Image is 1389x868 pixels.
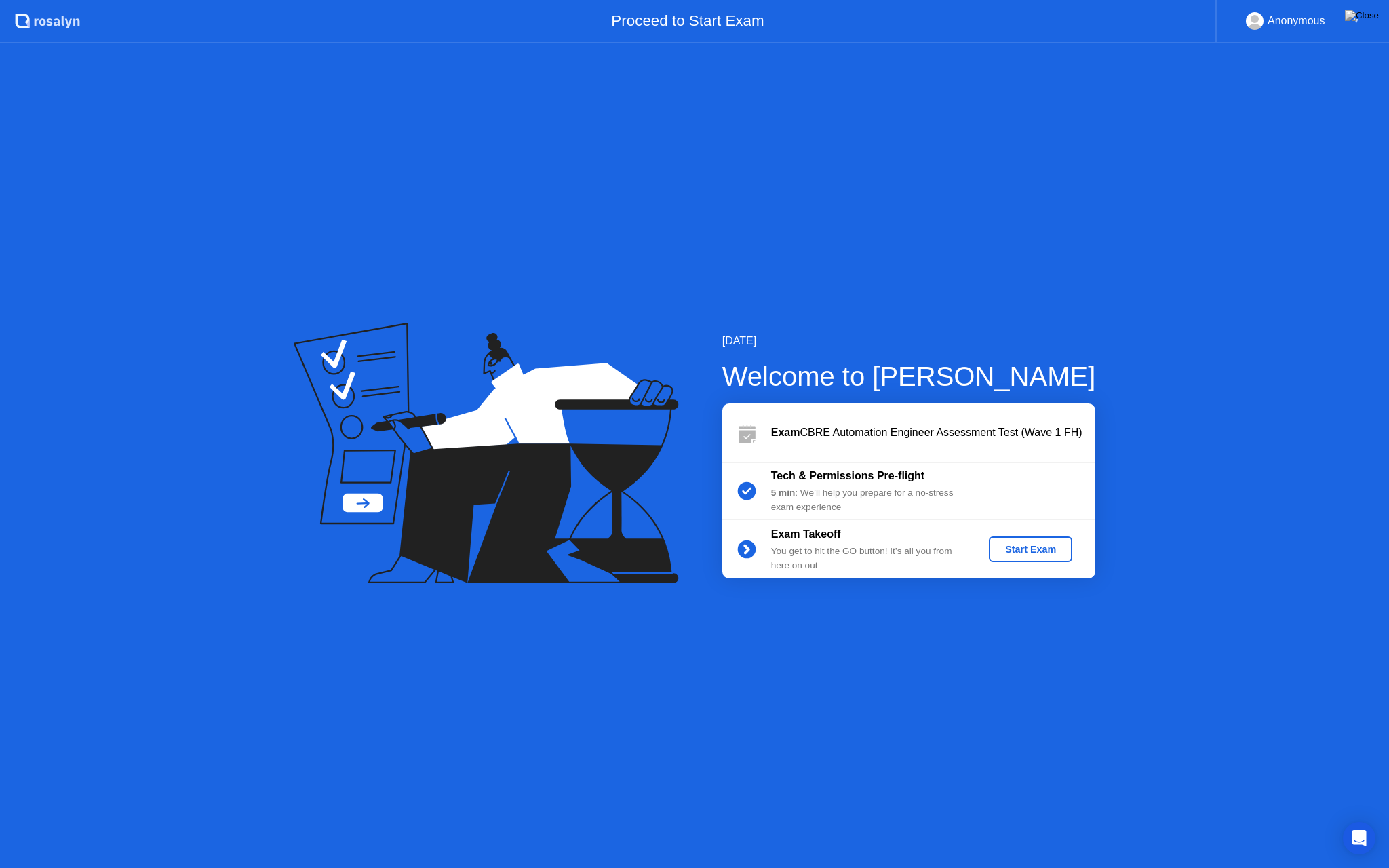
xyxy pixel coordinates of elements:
[994,544,1067,555] div: Start Exam
[771,486,966,514] div: : We’ll help you prepare for a no-stress exam experience
[771,427,800,438] b: Exam
[1345,10,1379,21] img: Close
[722,333,1096,349] div: [DATE]
[771,545,966,572] div: You get to hit the GO button! It’s all you from here on out
[771,425,1095,441] div: CBRE Automation Engineer Assessment Test (Wave 1 FH)
[771,470,924,481] b: Tech & Permissions Pre-flight
[989,536,1072,562] button: Start Exam
[771,528,841,540] b: Exam Takeoff
[1343,822,1375,854] div: Open Intercom Messenger
[1268,12,1325,30] div: Anonymous
[771,488,796,498] b: 5 min
[722,356,1096,397] div: Welcome to [PERSON_NAME]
